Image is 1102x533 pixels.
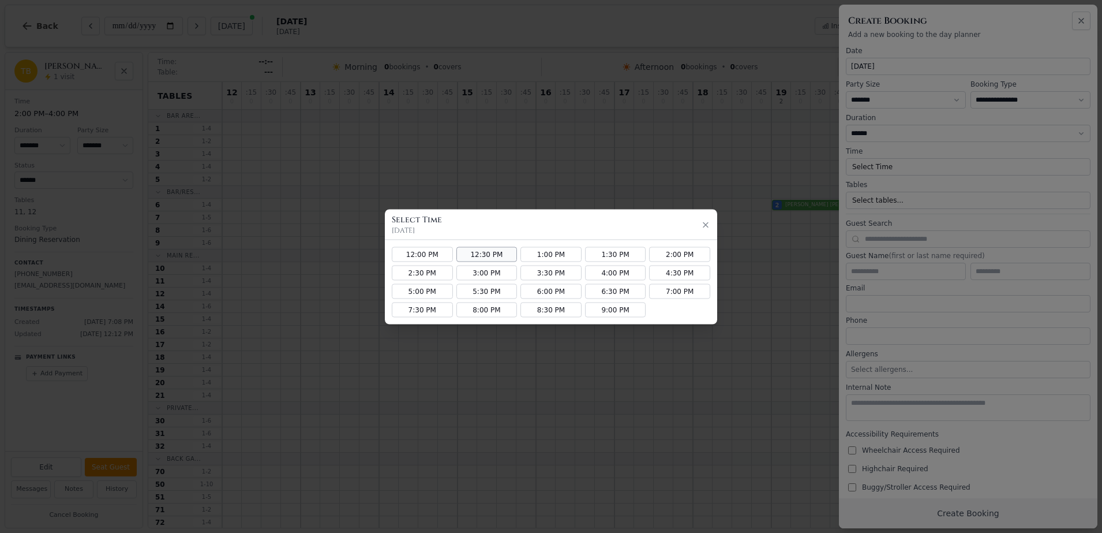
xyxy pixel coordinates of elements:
button: 6:30 PM [585,284,646,299]
button: 3:30 PM [520,265,582,280]
button: 3:00 PM [456,265,518,280]
button: 8:30 PM [520,302,582,317]
button: 12:30 PM [456,247,518,262]
button: 9:00 PM [585,302,646,317]
button: 8:00 PM [456,302,518,317]
button: 1:00 PM [520,247,582,262]
button: 5:00 PM [392,284,453,299]
button: 7:30 PM [392,302,453,317]
button: 6:00 PM [520,284,582,299]
button: 2:00 PM [649,247,710,262]
button: 1:30 PM [585,247,646,262]
button: 12:00 PM [392,247,453,262]
button: 5:30 PM [456,284,518,299]
button: 2:30 PM [392,265,453,280]
button: 4:00 PM [585,265,646,280]
button: 4:30 PM [649,265,710,280]
button: 7:00 PM [649,284,710,299]
h3: Select Time [392,214,442,225]
p: [DATE] [392,225,442,234]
